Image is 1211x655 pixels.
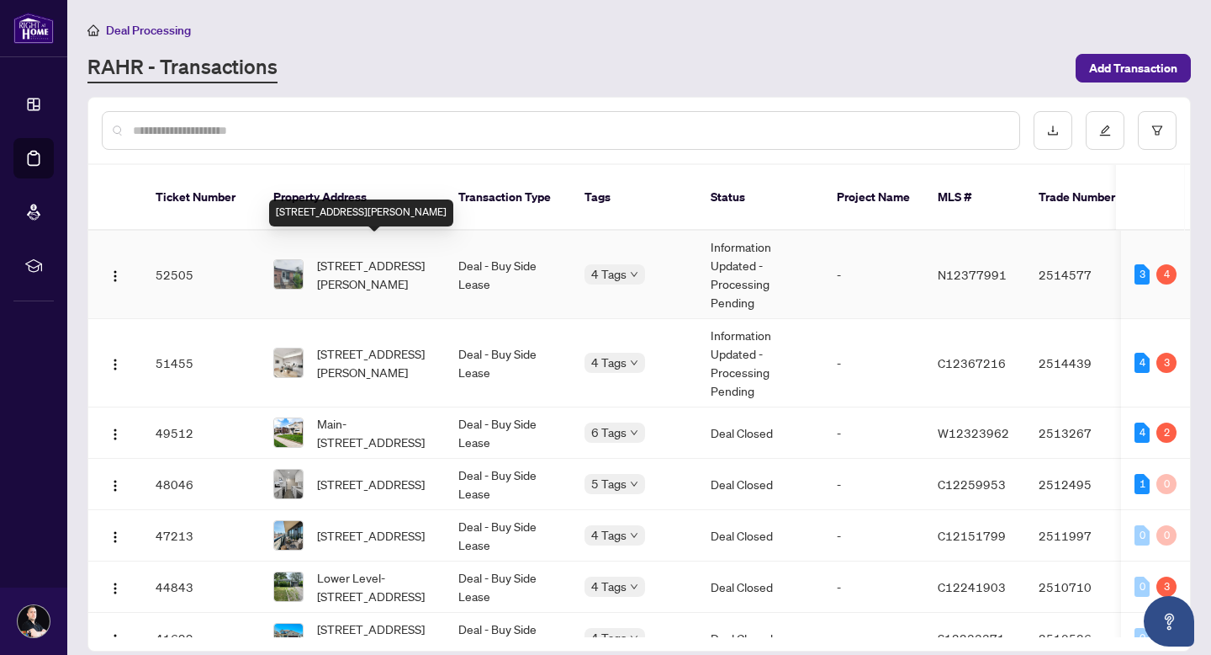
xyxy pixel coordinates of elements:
[142,407,260,459] td: 49512
[445,231,571,319] td: Deal - Buy Side Lease
[938,579,1006,594] span: C12241903
[18,605,50,637] img: Profile Icon
[102,625,129,652] button: Logo
[142,319,260,407] td: 51455
[1047,125,1059,136] span: download
[697,165,823,231] th: Status
[1151,125,1163,136] span: filter
[445,562,571,613] td: Deal - Buy Side Lease
[445,319,571,407] td: Deal - Buy Side Lease
[823,231,924,319] td: -
[1156,474,1177,494] div: 0
[697,407,823,459] td: Deal Closed
[697,319,823,407] td: Information Updated - Processing Pending
[269,200,453,226] div: [STREET_ADDRESS][PERSON_NAME]
[1134,577,1150,597] div: 0
[630,531,638,540] span: down
[924,165,1025,231] th: MLS #
[1025,459,1143,510] td: 2512495
[260,165,445,231] th: Property Address
[591,264,627,284] span: 4 Tags
[823,459,924,510] td: -
[1156,577,1177,597] div: 3
[697,510,823,562] td: Deal Closed
[1086,111,1124,150] button: edit
[823,165,924,231] th: Project Name
[317,475,425,493] span: [STREET_ADDRESS]
[938,477,1006,492] span: C12259953
[630,480,638,488] span: down
[630,270,638,279] span: down
[823,407,924,459] td: -
[274,521,303,550] img: thumbnail-img
[445,165,571,231] th: Transaction Type
[317,568,431,605] span: Lower Level-[STREET_ADDRESS]
[1025,319,1143,407] td: 2514439
[591,423,627,442] span: 6 Tags
[108,530,122,544] img: Logo
[274,418,303,447] img: thumbnail-img
[317,414,431,451] span: Main-[STREET_ADDRESS]
[1134,353,1150,373] div: 4
[938,425,1009,440] span: W12323962
[571,165,697,231] th: Tags
[591,525,627,545] span: 4 Tags
[591,353,627,372] span: 4 Tags
[1134,474,1150,494] div: 1
[697,459,823,510] td: Deal Closed
[1134,628,1150,648] div: 0
[938,528,1006,543] span: C12151799
[142,562,260,613] td: 44843
[1144,596,1194,647] button: Open asap
[102,261,129,288] button: Logo
[591,474,627,493] span: 5 Tags
[1156,264,1177,285] div: 4
[106,23,191,38] span: Deal Processing
[630,583,638,591] span: down
[317,344,431,381] span: [STREET_ADDRESS][PERSON_NAME]
[445,407,571,459] td: Deal - Buy Side Lease
[1099,125,1111,136] span: edit
[108,633,122,647] img: Logo
[591,577,627,596] span: 4 Tags
[1156,525,1177,546] div: 0
[1025,165,1143,231] th: Trade Number
[108,479,122,493] img: Logo
[87,53,278,83] a: RAHR - Transactions
[108,358,122,371] img: Logo
[102,573,129,600] button: Logo
[102,349,129,376] button: Logo
[317,526,425,545] span: [STREET_ADDRESS]
[1156,423,1177,443] div: 2
[697,562,823,613] td: Deal Closed
[445,459,571,510] td: Deal - Buy Side Lease
[102,471,129,498] button: Logo
[108,428,122,441] img: Logo
[1076,54,1191,83] button: Add Transaction
[697,231,823,319] td: Information Updated - Processing Pending
[445,510,571,562] td: Deal - Buy Side Lease
[1025,510,1143,562] td: 2511997
[823,510,924,562] td: -
[102,419,129,446] button: Logo
[1134,423,1150,443] div: 4
[1134,525,1150,546] div: 0
[1025,407,1143,459] td: 2513267
[317,256,431,293] span: [STREET_ADDRESS][PERSON_NAME]
[1025,231,1143,319] td: 2514577
[1034,111,1072,150] button: download
[823,319,924,407] td: -
[274,624,303,652] img: thumbnail-img
[823,562,924,613] td: -
[1134,264,1150,285] div: 3
[142,510,260,562] td: 47213
[630,634,638,642] span: down
[938,267,1007,282] span: N12377991
[1089,55,1177,82] span: Add Transaction
[274,572,303,601] img: thumbnail-img
[1156,353,1177,373] div: 3
[1025,562,1143,613] td: 2510710
[630,359,638,367] span: down
[87,24,99,36] span: home
[630,429,638,437] span: down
